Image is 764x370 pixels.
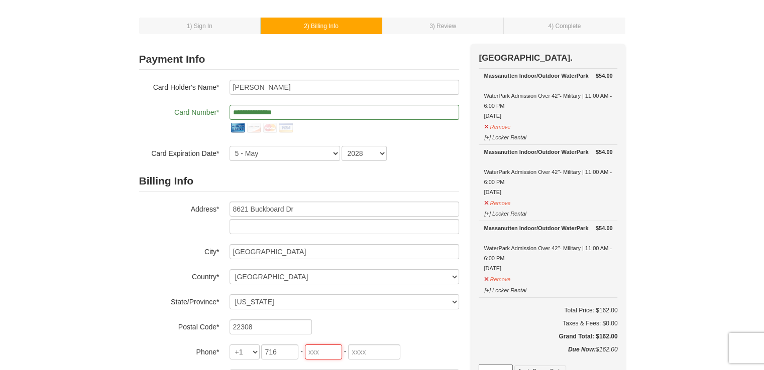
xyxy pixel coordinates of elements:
[230,80,459,95] input: Card Holder Name
[278,120,294,136] img: visa.png
[596,71,613,81] strong: $54.00
[484,272,511,284] button: Remove
[139,269,220,282] label: Country*
[305,344,342,359] input: xxx
[429,23,456,30] small: 3
[230,319,312,334] input: Postal Code
[484,119,511,132] button: Remove
[552,23,581,30] span: ) Complete
[139,319,220,332] label: Postal Code*
[139,80,220,92] label: Card Holder's Name*
[262,120,278,136] img: mastercard.png
[139,294,220,307] label: State/Province*
[568,346,596,353] strong: Due Now:
[187,23,212,30] small: 1
[139,49,459,70] h2: Payment Info
[484,71,612,81] div: Massanutten Indoor/Outdoor WaterPark
[484,130,526,142] button: [+] Locker Rental
[230,244,459,259] input: City
[479,53,572,63] strong: [GEOGRAPHIC_DATA].
[479,305,617,315] h6: Total Price: $162.00
[344,347,347,355] span: -
[484,71,612,121] div: WaterPark Admission Over 42"- Military | 11:00 AM - 6:00 PM [DATE]
[484,223,612,233] div: Massanutten Indoor/Outdoor WaterPark
[479,344,617,364] div: $162.00
[139,202,220,214] label: Address*
[230,202,459,217] input: Billing Info
[596,223,613,233] strong: $54.00
[548,23,581,30] small: 4
[190,23,212,30] span: ) Sign In
[484,206,526,219] button: [+] Locker Rental
[484,196,511,208] button: Remove
[479,318,617,328] div: Taxes & Fees: $0.00
[484,147,612,157] div: Massanutten Indoor/Outdoor WaterPark
[348,344,400,359] input: xxxx
[139,344,220,357] label: Phone*
[139,244,220,257] label: City*
[304,23,339,30] small: 2
[484,147,612,197] div: WaterPark Admission Over 42"- Military | 11:00 AM - 6:00 PM [DATE]
[300,347,303,355] span: -
[139,146,220,158] label: Card Expiration Date*
[433,23,456,30] span: ) Review
[484,283,526,295] button: [+] Locker Rental
[139,105,220,117] label: Card Number*
[307,23,339,30] span: ) Billing Info
[246,120,262,136] img: discover.png
[479,331,617,341] h5: Grand Total: $162.00
[596,147,613,157] strong: $54.00
[230,120,246,136] img: amex.png
[261,344,298,359] input: xxx
[139,171,459,192] h2: Billing Info
[484,223,612,273] div: WaterPark Admission Over 42"- Military | 11:00 AM - 6:00 PM [DATE]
